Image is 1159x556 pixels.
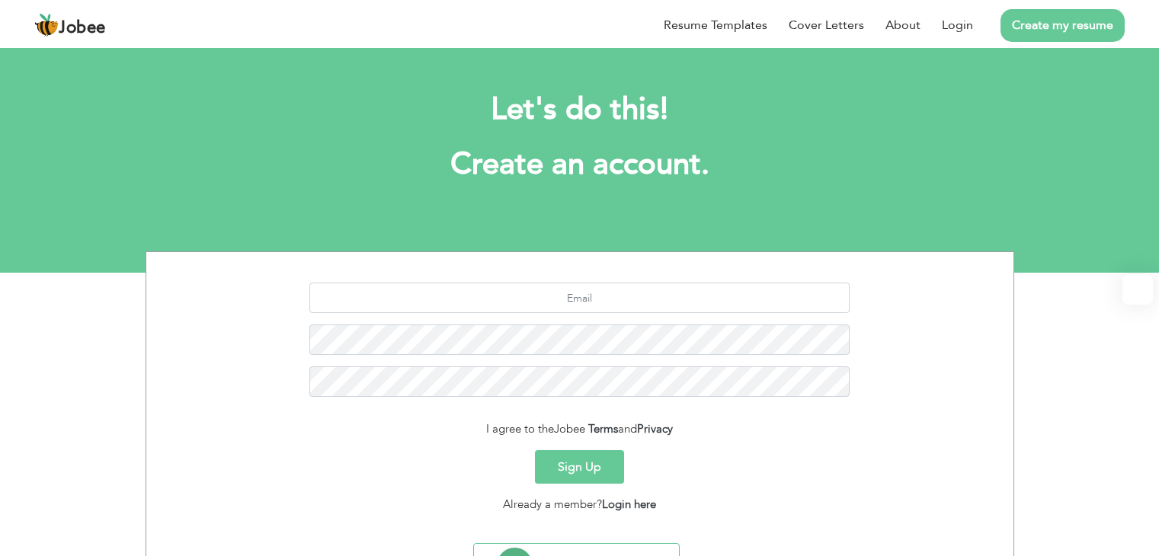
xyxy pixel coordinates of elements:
[602,497,656,512] a: Login here
[168,90,991,129] h2: Let's do this!
[664,16,767,34] a: Resume Templates
[309,283,850,313] input: Email
[168,145,991,184] h1: Create an account.
[158,496,1002,513] div: Already a member?
[34,13,106,37] a: Jobee
[942,16,973,34] a: Login
[158,420,1002,438] div: I agree to the and
[885,16,920,34] a: About
[789,16,864,34] a: Cover Letters
[1001,9,1125,42] a: Create my resume
[34,13,59,37] img: jobee.io
[59,20,106,37] span: Jobee
[554,421,585,436] span: Jobee
[535,450,624,484] button: Sign Up
[588,421,618,436] a: Terms
[637,421,673,436] a: Privacy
